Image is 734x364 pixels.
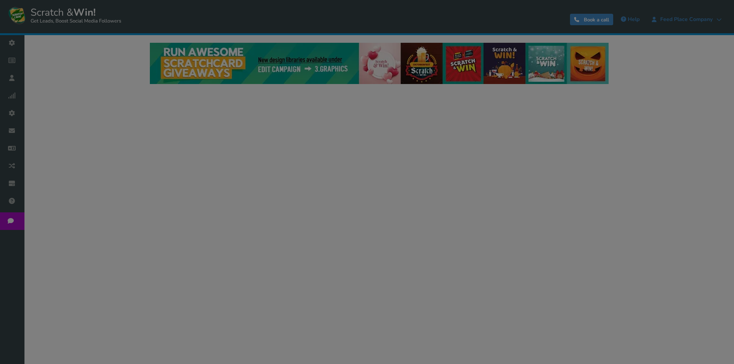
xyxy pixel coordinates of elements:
label: ● [286,176,291,186]
label: ● [336,176,341,186]
label: ● [357,176,362,186]
label: ● [263,176,267,186]
label: ● [373,176,378,186]
label: ● [312,176,317,186]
